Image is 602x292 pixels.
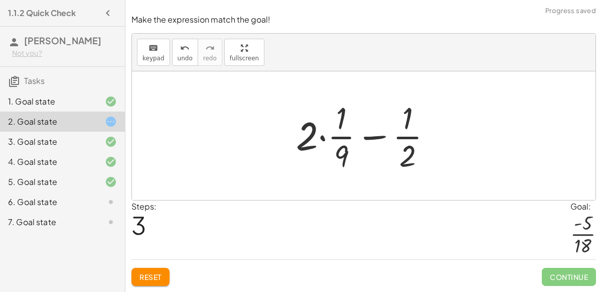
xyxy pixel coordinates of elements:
[139,272,162,281] span: Reset
[105,196,117,208] i: Task not started.
[12,48,117,58] div: Not you?
[105,156,117,168] i: Task finished and correct.
[131,268,170,286] button: Reset
[105,136,117,148] i: Task finished and correct.
[198,39,222,66] button: redoredo
[142,55,165,62] span: keypad
[570,201,596,213] div: Goal:
[8,7,76,19] h4: 1.1.2 Quick Check
[8,116,89,128] div: 2. Goal state
[105,95,117,108] i: Task finished and correct.
[172,39,198,66] button: undoundo
[178,55,193,62] span: undo
[8,95,89,108] div: 1. Goal state
[205,42,215,54] i: redo
[24,75,45,86] span: Tasks
[230,55,259,62] span: fullscreen
[8,216,89,228] div: 7. Goal state
[105,216,117,228] i: Task not started.
[105,116,117,128] i: Task started.
[8,136,89,148] div: 3. Goal state
[224,39,264,66] button: fullscreen
[545,6,596,16] span: Progress saved
[105,176,117,188] i: Task finished and correct.
[203,55,217,62] span: redo
[131,201,157,212] label: Steps:
[180,42,190,54] i: undo
[8,176,89,188] div: 5. Goal state
[131,210,146,240] span: 3
[148,42,158,54] i: keyboard
[8,196,89,208] div: 6. Goal state
[131,14,596,26] p: Make the expression match the goal!
[24,35,101,46] span: [PERSON_NAME]
[137,39,170,66] button: keyboardkeypad
[8,156,89,168] div: 4. Goal state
